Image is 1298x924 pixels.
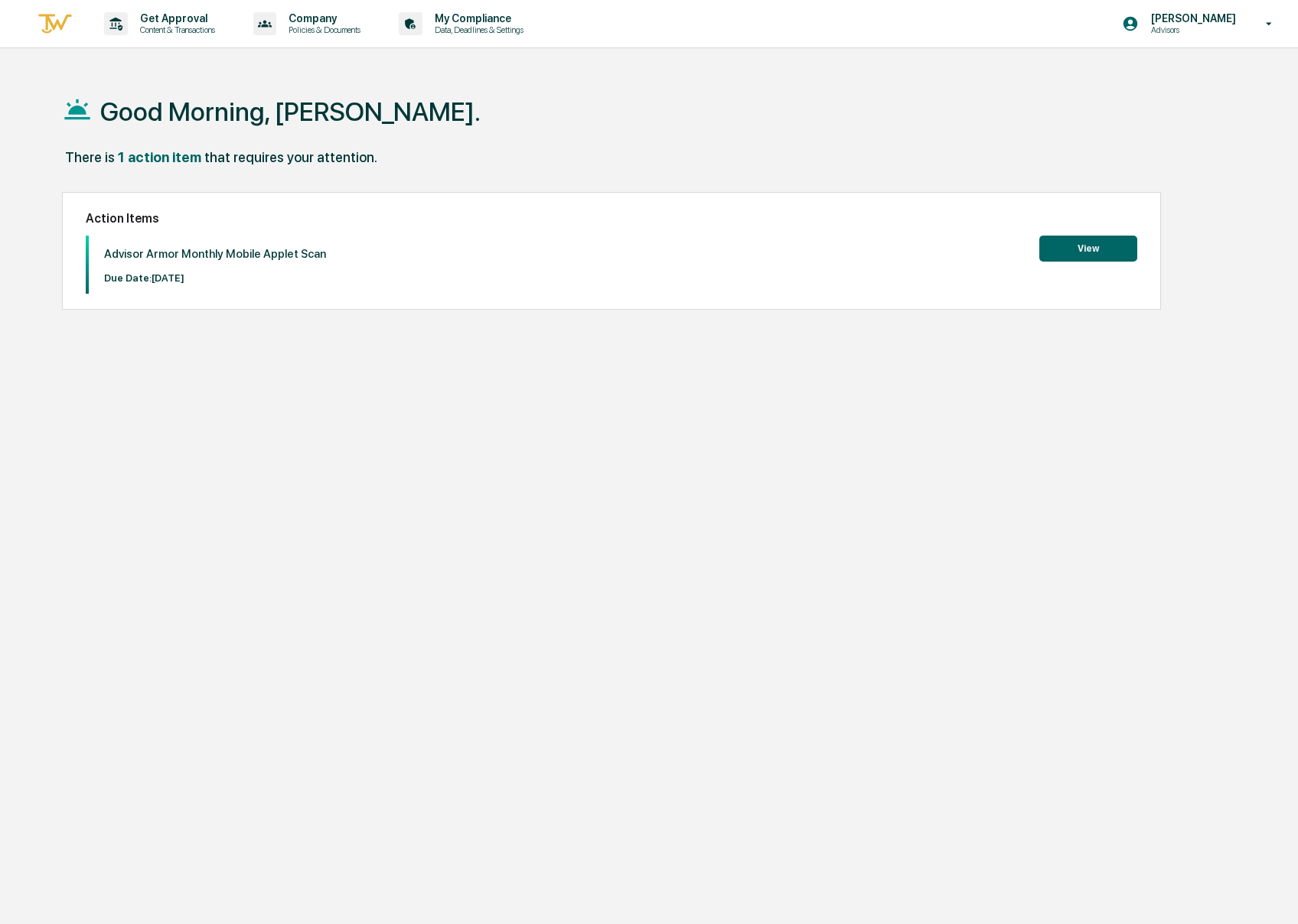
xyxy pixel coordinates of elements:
button: View [1039,236,1137,262]
div: 1 action item [118,149,201,165]
p: Due Date: [DATE] [104,272,326,284]
div: There is [65,149,115,165]
p: Company [276,12,368,24]
h1: Good Morning, [PERSON_NAME]. [100,96,481,127]
h2: Action Items [86,211,1137,226]
a: View [1039,240,1137,255]
p: Data, Deadlines & Settings [422,24,531,35]
p: Advisor Armor Monthly Mobile Applet Scan [104,247,326,261]
div: that requires your attention. [204,149,377,165]
p: Advisors [1139,24,1244,35]
p: [PERSON_NAME] [1139,12,1244,24]
p: My Compliance [422,12,531,24]
p: Get Approval [128,12,223,24]
p: Policies & Documents [276,24,368,35]
img: logo [37,11,73,37]
p: Content & Transactions [128,24,223,35]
